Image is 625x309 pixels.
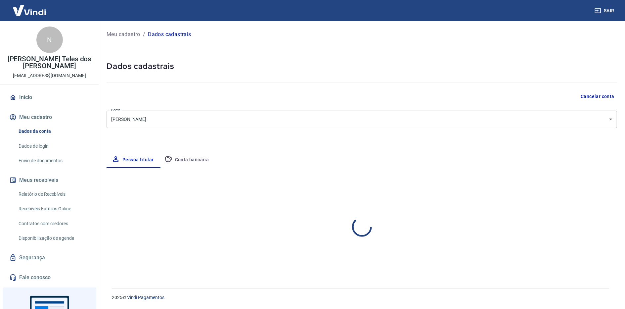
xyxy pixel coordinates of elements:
a: Disponibilização de agenda [16,232,91,245]
p: 2025 © [112,294,609,301]
p: [PERSON_NAME] Teles dos [PERSON_NAME] [5,56,94,70]
div: [PERSON_NAME] [107,111,617,128]
a: Envio de documentos [16,154,91,168]
h5: Dados cadastrais [107,61,617,72]
button: Pessoa titular [107,152,159,168]
p: [EMAIL_ADDRESS][DOMAIN_NAME] [13,72,86,79]
a: Relatório de Recebíveis [16,187,91,201]
img: Vindi [8,0,51,21]
div: N [36,26,63,53]
label: Conta [111,108,120,113]
button: Cancelar conta [578,90,617,103]
a: Dados da conta [16,125,91,138]
p: Dados cadastrais [148,30,191,38]
p: / [143,30,145,38]
a: Vindi Pagamentos [127,295,164,300]
a: Dados de login [16,139,91,153]
button: Conta bancária [159,152,214,168]
button: Sair [593,5,617,17]
button: Meus recebíveis [8,173,91,187]
a: Início [8,90,91,105]
a: Segurança [8,250,91,265]
a: Meu cadastro [107,30,140,38]
a: Fale conosco [8,270,91,285]
a: Recebíveis Futuros Online [16,202,91,216]
button: Meu cadastro [8,110,91,125]
a: Contratos com credores [16,217,91,231]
